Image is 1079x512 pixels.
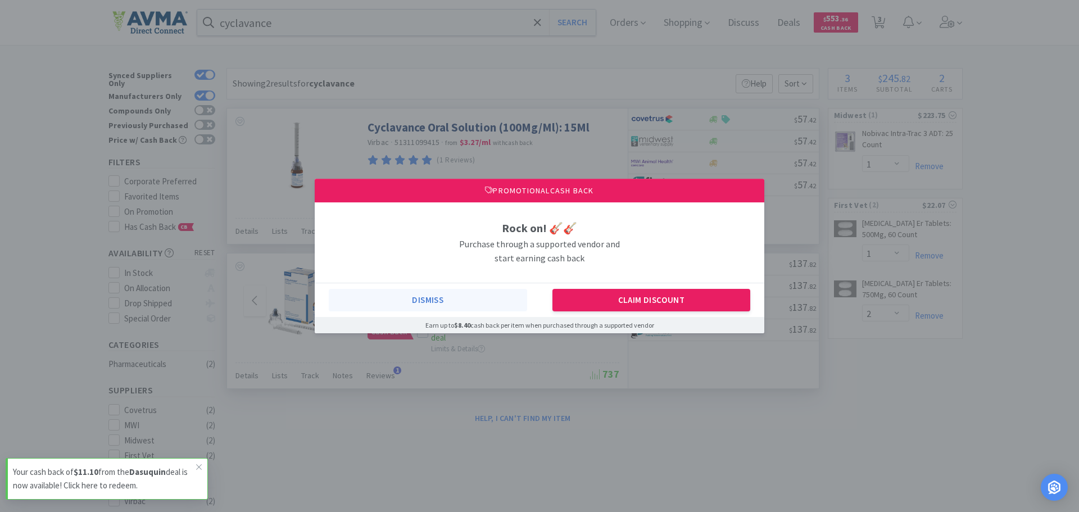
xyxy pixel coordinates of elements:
[13,465,196,492] p: Your cash back of from the deal is now available! Click here to redeem.
[74,466,98,477] strong: $11.10
[1041,474,1068,501] div: Open Intercom Messenger
[329,289,527,311] button: Dismiss
[454,321,470,329] span: $8.40
[315,317,764,333] div: Earn up to cash back per item when purchased through a supported vendor
[455,219,624,237] h1: Rock on! 🎸🎸
[129,466,166,477] strong: Dasuquin
[315,179,764,202] div: Promotional Cash Back
[455,237,624,266] h3: Purchase through a supported vendor and start earning cash back
[552,289,751,311] button: Claim Discount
